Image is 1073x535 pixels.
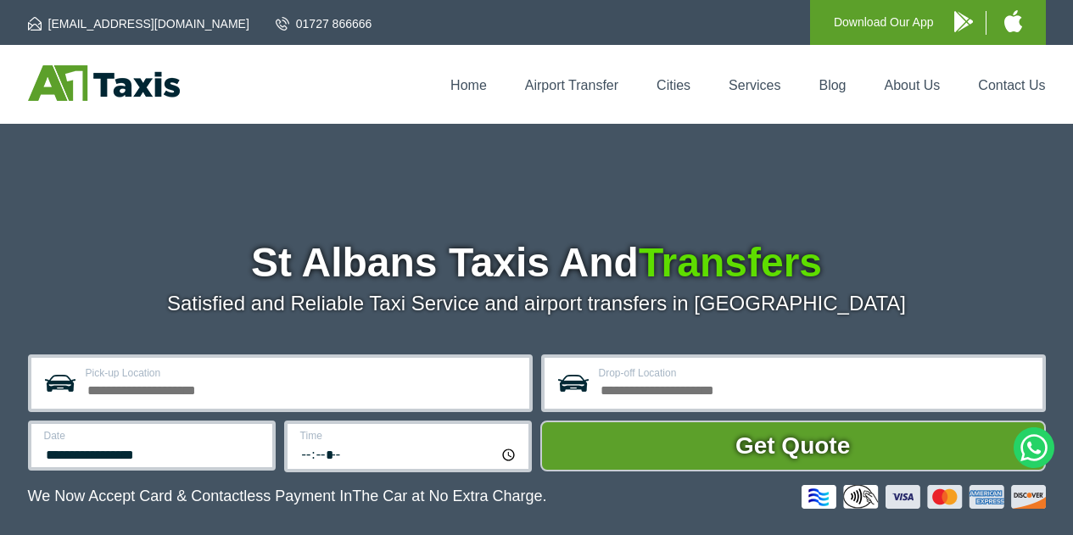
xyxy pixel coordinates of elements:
[352,488,546,504] span: The Car at No Extra Charge.
[86,368,519,378] label: Pick-up Location
[28,488,547,505] p: We Now Accept Card & Contactless Payment In
[1004,10,1022,32] img: A1 Taxis iPhone App
[657,78,690,92] a: Cities
[978,78,1045,92] a: Contact Us
[28,65,180,101] img: A1 Taxis St Albans LTD
[276,15,372,32] a: 01727 866666
[802,485,1046,509] img: Credit And Debit Cards
[954,11,973,32] img: A1 Taxis Android App
[300,431,518,441] label: Time
[540,421,1046,471] button: Get Quote
[44,431,262,441] label: Date
[28,242,1046,283] h1: St Albans Taxis And
[639,240,822,285] span: Transfers
[28,292,1046,315] p: Satisfied and Reliable Taxi Service and airport transfers in [GEOGRAPHIC_DATA]
[885,78,941,92] a: About Us
[28,15,249,32] a: [EMAIL_ADDRESS][DOMAIN_NAME]
[819,78,846,92] a: Blog
[729,78,780,92] a: Services
[450,78,487,92] a: Home
[599,368,1032,378] label: Drop-off Location
[525,78,618,92] a: Airport Transfer
[834,12,934,33] p: Download Our App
